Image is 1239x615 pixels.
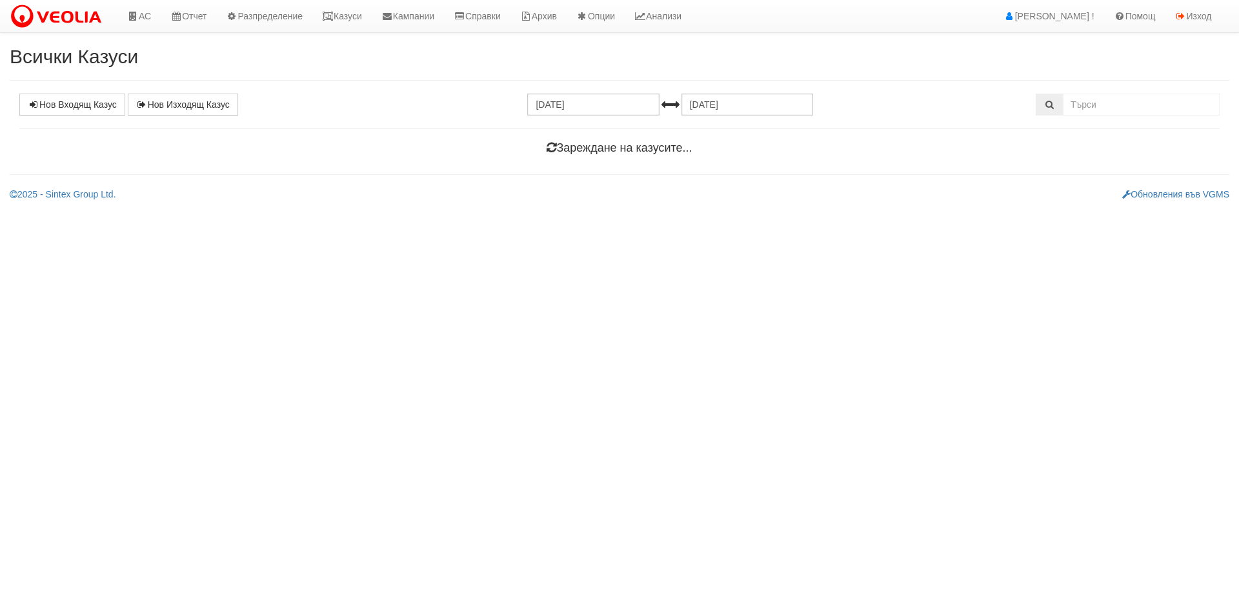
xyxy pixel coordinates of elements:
[1063,94,1220,116] input: Търсене по Идентификатор, Бл/Вх/Ап, Тип, Описание, Моб. Номер, Имейл, Файл, Коментар,
[19,142,1220,155] h4: Зареждане на казусите...
[128,94,238,116] a: Нов Изходящ Казус
[10,3,108,30] img: VeoliaLogo.png
[19,94,125,116] a: Нов Входящ Казус
[10,46,1229,67] h2: Всички Казуси
[10,189,116,199] a: 2025 - Sintex Group Ltd.
[1122,189,1229,199] a: Обновления във VGMS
